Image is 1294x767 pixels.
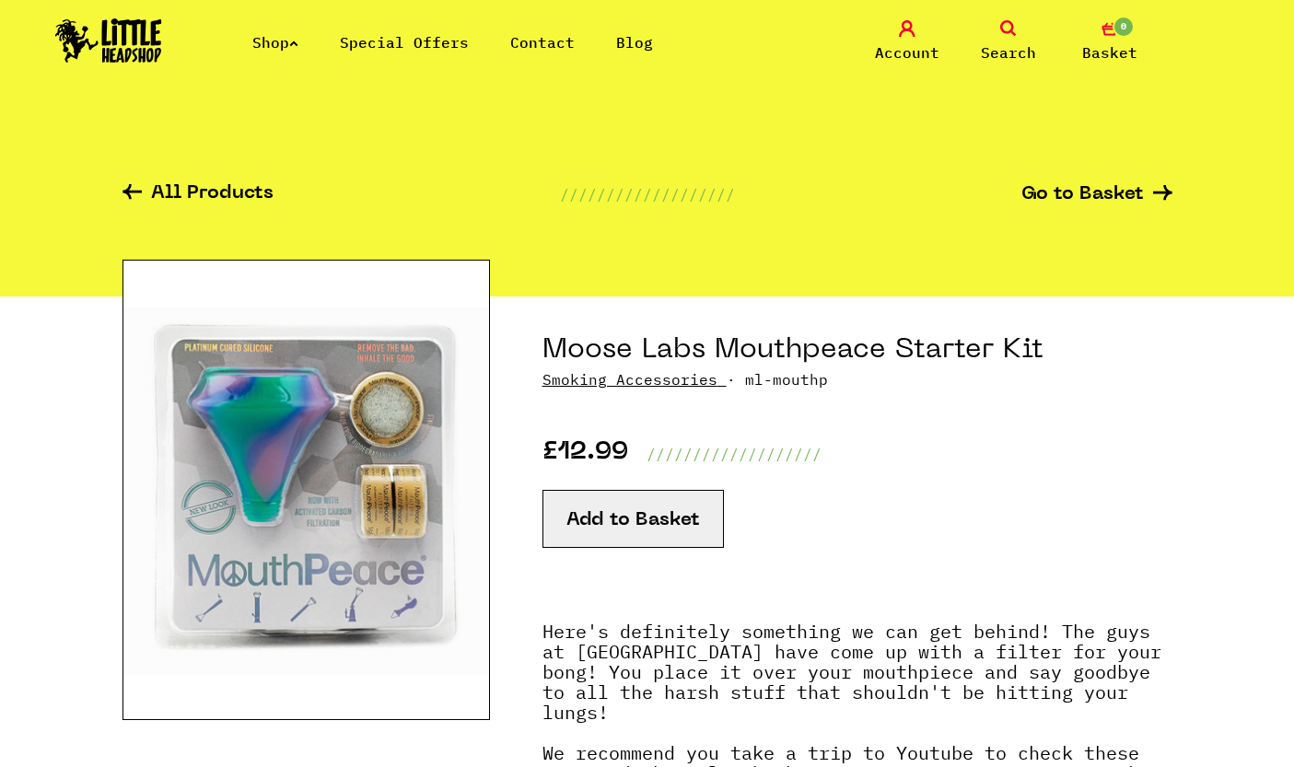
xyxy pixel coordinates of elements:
span: Basket [1082,41,1137,64]
a: Special Offers [340,33,469,52]
a: Search [962,20,1055,64]
a: Blog [616,33,653,52]
a: All Products [122,184,274,205]
span: Search [981,41,1036,64]
img: Moose Labs Mouthpeace Starter Kit [122,260,490,720]
a: Shop [252,33,298,52]
span: 0 [1113,16,1135,38]
a: Smoking Accessories [542,370,717,389]
p: /////////////////// [647,443,822,465]
p: £12.99 [542,443,628,465]
h1: Moose Labs Mouthpeace Starter Kit [542,333,1172,368]
p: /////////////////// [560,183,735,205]
span: Account [875,41,939,64]
a: Go to Basket [1021,185,1172,204]
img: Little Head Shop Logo [55,18,162,63]
button: Add to Basket [542,490,724,548]
a: Contact [510,33,575,52]
p: · ml-mouthp [542,368,1172,390]
a: 0 Basket [1064,20,1156,64]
